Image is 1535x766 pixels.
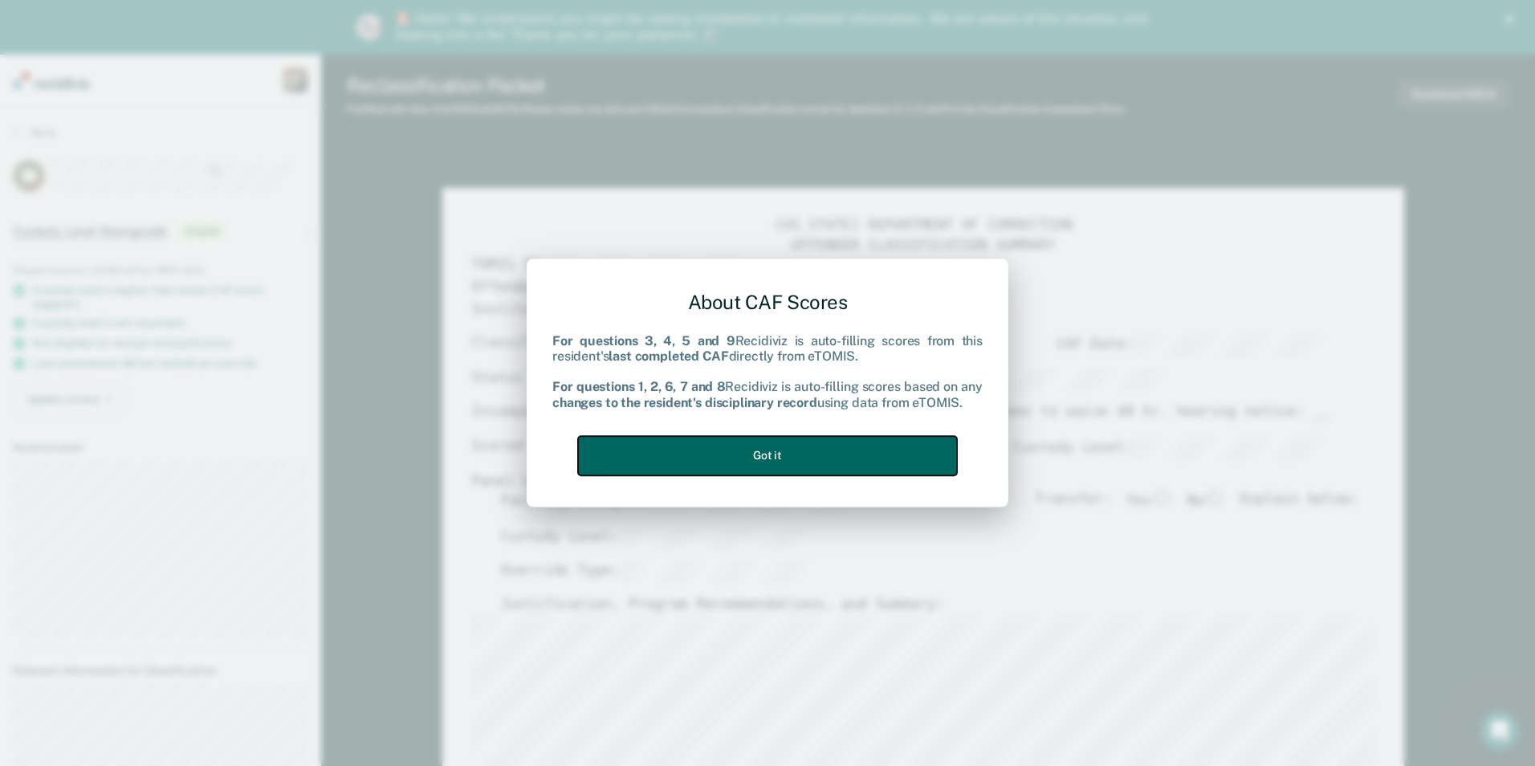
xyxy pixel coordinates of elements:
[552,333,983,410] div: Recidiviz is auto-filling scores from this resident's directly from eTOMIS. Recidiviz is auto-fil...
[578,436,957,475] button: Got it
[552,278,983,327] div: About CAF Scores
[552,380,725,395] b: For questions 1, 2, 6, 7 and 8
[552,333,735,348] b: For questions 3, 4, 5 and 9
[1504,14,1521,24] div: Close
[356,14,382,40] img: Profile image for Kim
[609,348,728,364] b: last completed CAF
[552,395,817,410] b: changes to the resident's disciplinary record
[395,11,1153,43] div: 🚨 Hello! We understand you might be seeing mislabeled or outdated information. We are aware of th...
